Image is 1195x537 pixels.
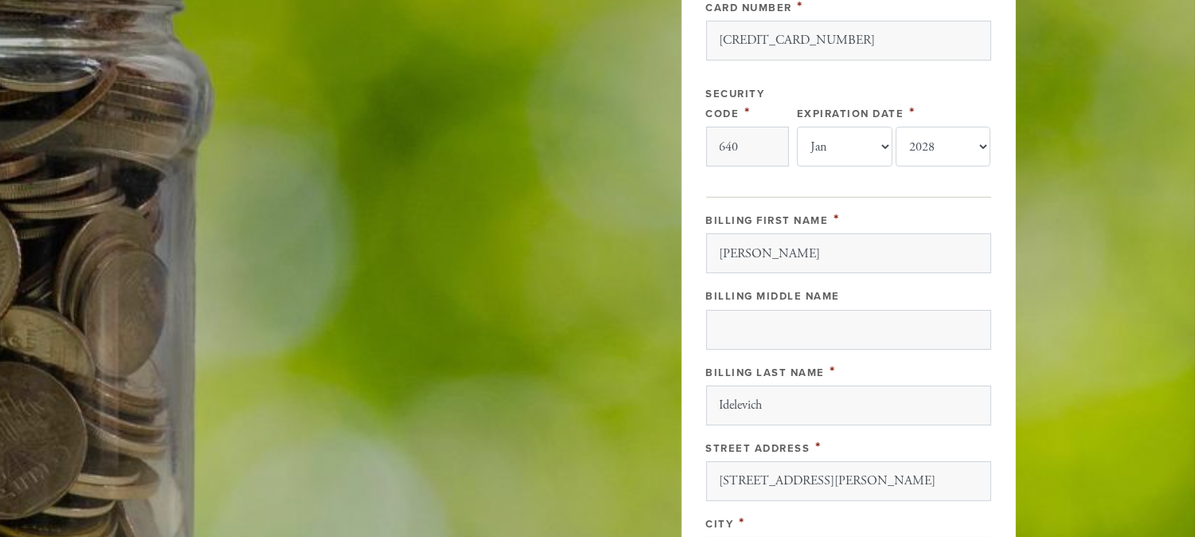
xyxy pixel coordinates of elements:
[797,108,904,120] label: Expiration Date
[706,290,841,303] label: Billing Middle Name
[909,104,916,121] span: This field is required.
[797,127,892,167] select: Expiration Date month
[830,363,837,380] span: This field is required.
[744,104,751,121] span: This field is required.
[706,366,826,379] label: Billing Last Name
[834,210,840,228] span: This field is required.
[706,88,765,120] label: Security Code
[815,438,822,456] span: This field is required.
[706,214,829,227] label: Billing First Name
[706,2,793,14] label: Card Number
[739,514,745,531] span: This field is required.
[896,127,991,167] select: Expiration Date year
[706,442,810,455] label: Street Address
[706,518,734,531] label: City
